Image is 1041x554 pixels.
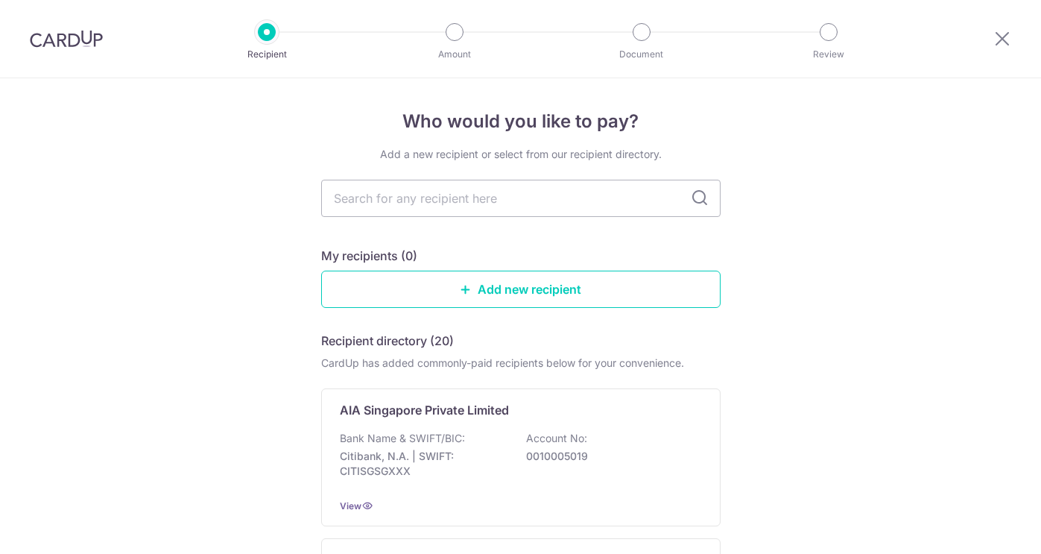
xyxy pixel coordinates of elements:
p: AIA Singapore Private Limited [340,401,509,419]
h5: Recipient directory (20) [321,332,454,350]
div: CardUp has added commonly-paid recipients below for your convenience. [321,356,721,371]
div: Add a new recipient or select from our recipient directory. [321,147,721,162]
p: Account No: [526,431,587,446]
p: Amount [399,47,510,62]
a: View [340,500,361,511]
img: CardUp [30,30,103,48]
iframe: Opens a widget where you can find more information [946,509,1026,547]
p: Citibank, N.A. | SWIFT: CITISGSGXXX [340,449,507,479]
p: Document [586,47,697,62]
p: 0010005019 [526,449,693,464]
input: Search for any recipient here [321,180,721,217]
p: Recipient [212,47,322,62]
p: Bank Name & SWIFT/BIC: [340,431,465,446]
h5: My recipients (0) [321,247,417,265]
p: Review [773,47,884,62]
a: Add new recipient [321,271,721,308]
h4: Who would you like to pay? [321,108,721,135]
